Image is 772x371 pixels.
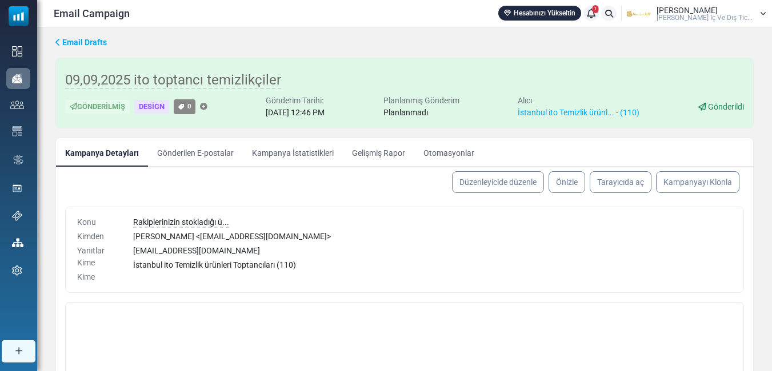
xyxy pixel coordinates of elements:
[12,183,22,193] img: landing_pages.svg
[133,231,733,243] div: [PERSON_NAME] < [EMAIL_ADDRESS][DOMAIN_NAME] >
[77,271,119,283] div: Kime
[56,138,148,167] a: Kampanya Detayları
[133,260,296,269] span: İstanbul ito Temizlik ürünleri Toptancıları (110)
[625,5,766,22] a: User Logo [PERSON_NAME] [PERSON_NAME] İç Ve Dış Tic...
[133,245,733,257] div: [EMAIL_ADDRESS][DOMAIN_NAME]
[518,95,639,107] div: Alıcı
[498,6,581,21] a: Hesabınızı Yükseltin
[77,216,119,228] div: Konu
[549,171,585,193] a: Önizle
[266,107,325,119] div: [DATE] 12:46 PM
[62,38,107,47] span: translation missing: tr.ms_sidebar.email_drafts
[10,100,24,108] img: contacts-icon.svg
[657,14,753,21] span: [PERSON_NAME] İç Ve Dış Tic...
[343,138,414,167] a: Gelişmiş Rapor
[12,74,22,83] img: campaigns-icon-active.png
[77,231,119,243] div: Kimden
[383,95,459,107] div: Planlanmış Gönderim
[590,171,651,193] a: Tarayıcıda aç
[55,37,107,49] a: Email Drafts
[174,99,195,114] a: 0
[625,5,654,22] img: User Logo
[65,100,130,114] div: Gönderilmiş
[12,46,22,57] img: dashboard-icon.svg
[656,171,739,193] a: Kampanyayı Klonla
[12,154,25,167] img: workflow.svg
[243,138,343,167] a: Kampanya İstatistikleri
[54,6,130,21] span: Email Campaign
[187,102,191,110] span: 0
[148,138,243,167] a: Gönderilen E-postalar
[65,72,281,89] span: 09,09,2025 ito toptancı temizlikçiler
[12,211,22,221] img: support-icon.svg
[518,108,639,117] a: İstanbul ito Temizlik ürünl... - (110)
[200,103,207,111] a: Etiket Ekle
[134,100,169,114] div: Design
[266,95,325,107] div: Gönderim Tarihi:
[383,108,428,117] span: Planlanmadı
[657,6,718,14] span: [PERSON_NAME]
[414,138,483,167] a: Otomasyonlar
[12,265,22,276] img: settings-icon.svg
[77,245,119,269] div: Yanıtlar Kime
[583,6,599,21] a: 1
[12,126,22,136] img: email-templates-icon.svg
[452,171,544,193] a: Düzenleyicide düzenle
[708,102,744,111] span: Gönderildi
[593,5,599,13] span: 1
[9,6,29,26] img: mailsoftly_icon_blue_white.svg
[133,217,229,228] span: Rakiplerinizin stokladığı ü...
